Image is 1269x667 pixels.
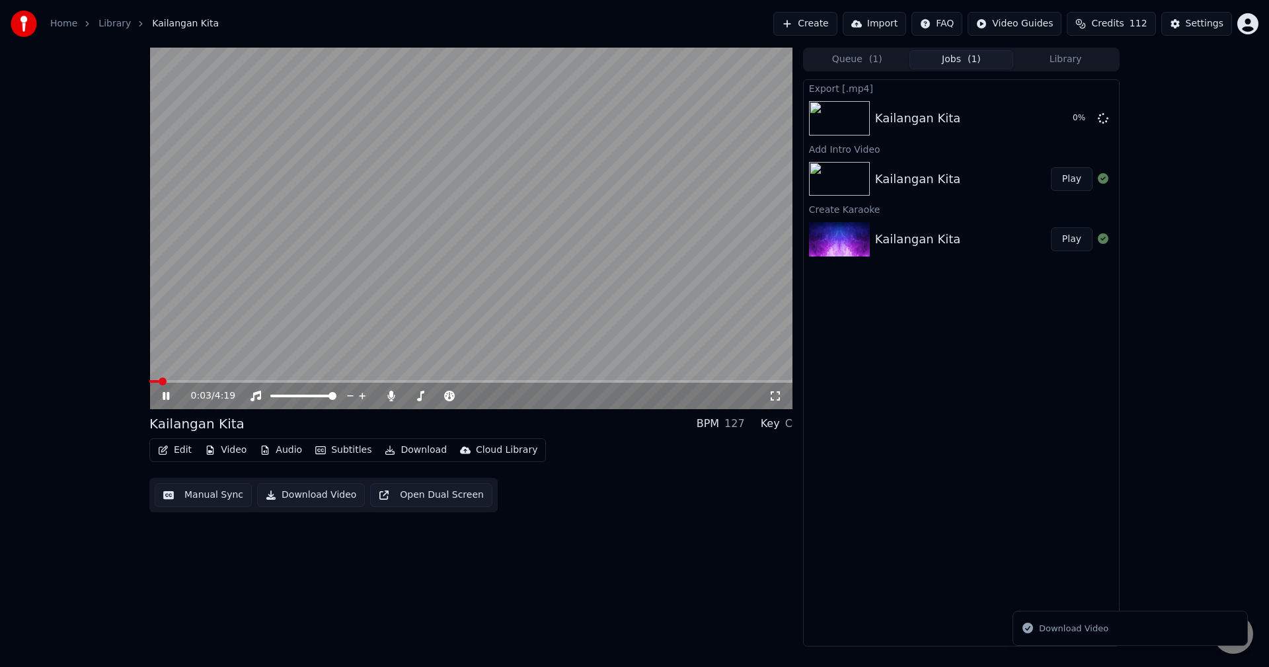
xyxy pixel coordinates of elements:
button: Play [1051,167,1093,191]
span: Credits [1091,17,1124,30]
button: Jobs [909,50,1014,69]
div: Key [761,416,780,432]
div: Kailangan Kita [875,230,960,249]
span: Kailangan Kita [152,17,219,30]
div: Kailangan Kita [875,170,960,188]
span: 112 [1130,17,1147,30]
a: Library [98,17,131,30]
img: youka [11,11,37,37]
button: Play [1051,227,1093,251]
div: Export [.mp4] [804,80,1119,96]
span: 4:19 [215,389,235,403]
nav: breadcrumb [50,17,219,30]
div: / [191,389,223,403]
button: Audio [254,441,307,459]
button: Subtitles [310,441,377,459]
button: Video Guides [968,12,1061,36]
button: Edit [153,441,197,459]
button: FAQ [911,12,962,36]
div: Add Intro Video [804,141,1119,157]
div: Kailangan Kita [149,414,245,433]
div: Download Video [1039,622,1108,635]
button: Queue [805,50,909,69]
div: Settings [1186,17,1223,30]
div: Cloud Library [476,444,537,457]
button: Manual Sync [155,483,252,507]
button: Library [1013,50,1118,69]
div: BPM [697,416,719,432]
button: Open Dual Screen [370,483,492,507]
div: Create Karaoke [804,201,1119,217]
button: Settings [1161,12,1232,36]
div: Kailangan Kita [875,109,960,128]
a: Home [50,17,77,30]
button: Credits112 [1067,12,1155,36]
button: Download [379,441,452,459]
div: C [785,416,792,432]
span: ( 1 ) [968,53,981,66]
div: 127 [724,416,745,432]
div: 0 % [1073,113,1093,124]
span: 0:03 [191,389,211,403]
span: ( 1 ) [869,53,882,66]
button: Import [843,12,906,36]
button: Create [773,12,837,36]
button: Video [200,441,252,459]
button: Download Video [257,483,365,507]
